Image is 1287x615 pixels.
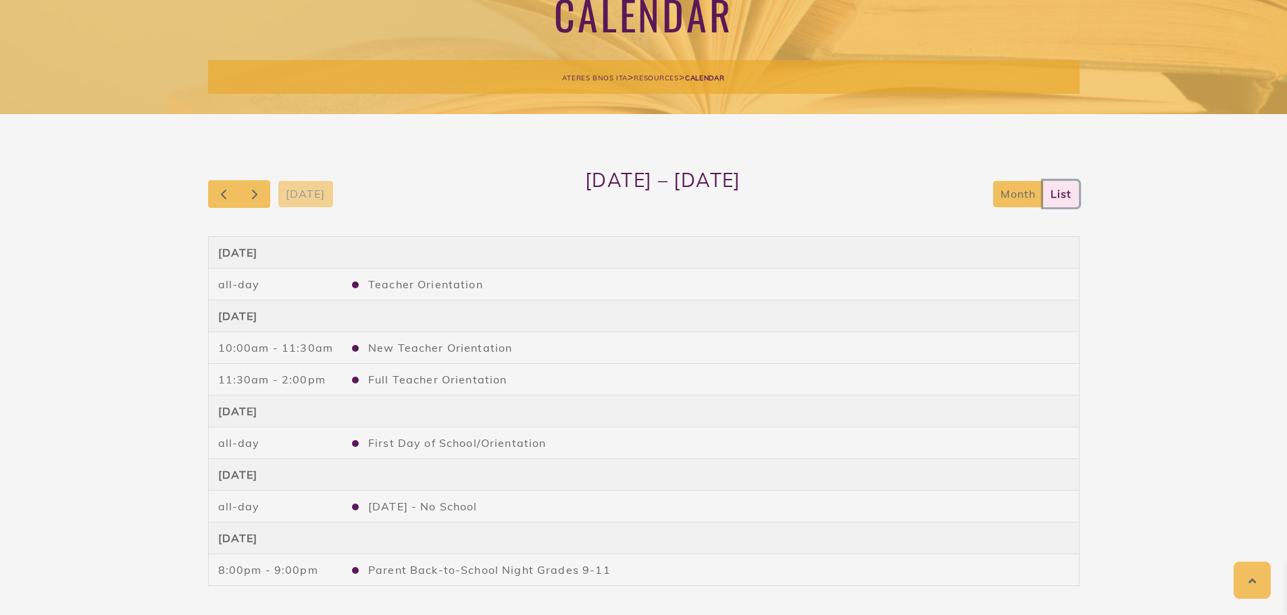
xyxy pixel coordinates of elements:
a: August 26, 2025 [218,306,258,326]
td: 11:30am - 2:00pm [209,363,343,395]
th: September 3, 2025 [209,522,1079,554]
a: First Day of School/Orientation [368,436,547,450]
th: August 27, 2025 [209,395,1079,427]
a: September 3, 2025 [218,528,258,548]
a: New Teacher Orientation [368,341,512,354]
td: all-day [209,490,343,522]
th: September 1, 2025 [209,458,1079,490]
th: August 25, 2025 [209,237,1079,269]
span: Resources [634,74,678,82]
h2: [DATE] – [DATE] [585,168,741,219]
button: [DATE] [278,181,333,207]
a: Parent Back-to-School Night Grades 9-11 [368,563,611,577]
a: August 25, 2025 [218,242,258,263]
a: August 27, 2025 [218,401,258,421]
button: list [1043,181,1080,207]
a: Teacher Orientation [368,277,483,291]
button: month [993,181,1044,207]
a: September 1, 2025 [218,464,258,485]
td: all-day [209,268,343,300]
button: Next [238,180,270,208]
a: Ateres Bnos Ita [562,71,628,83]
td: 10:00am - 11:30am [209,331,343,363]
div: > > [208,60,1080,94]
td: all-day [209,427,343,458]
a: Full Teacher Orientation [368,373,507,386]
th: August 26, 2025 [209,300,1079,331]
span: Calendar [685,74,725,82]
button: Previous [208,180,240,208]
span: Ateres Bnos Ita [562,74,628,82]
a: [DATE] - No School [368,500,478,513]
td: 8:00pm - 9:00pm [209,554,343,585]
a: Resources [634,71,678,83]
